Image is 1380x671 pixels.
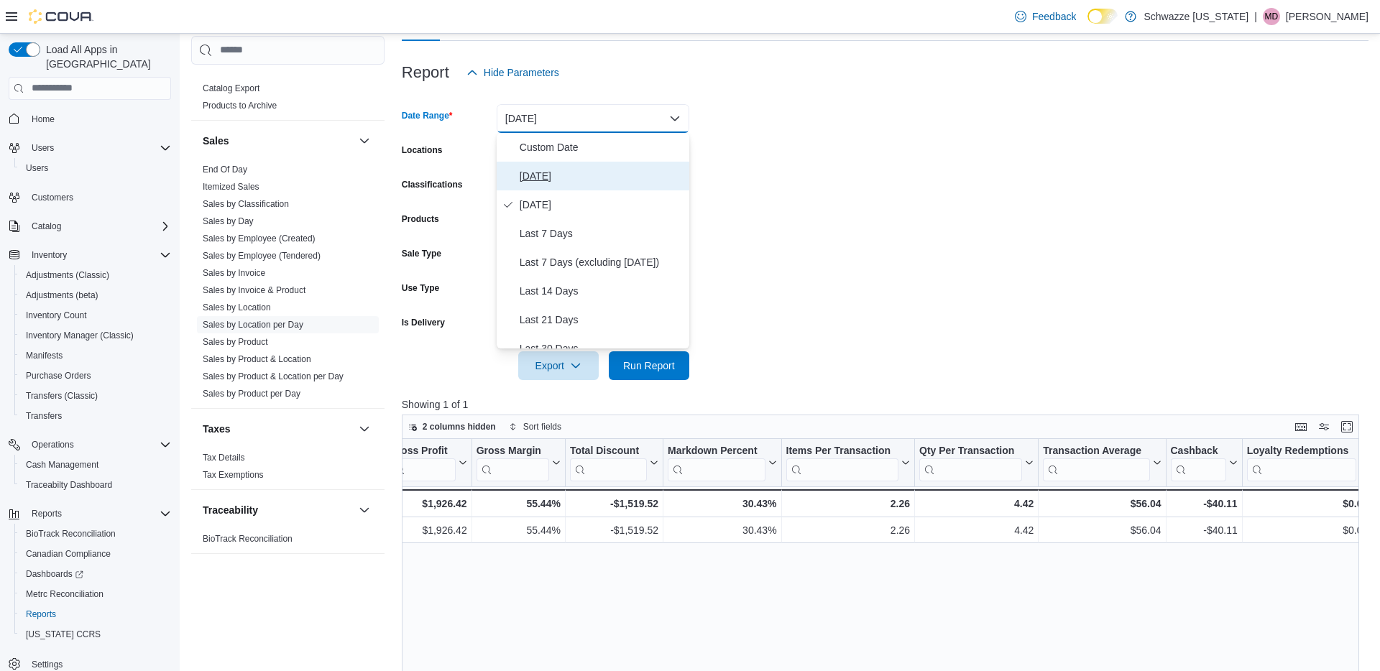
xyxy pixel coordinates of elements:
[402,179,463,190] label: Classifications
[203,233,316,244] a: Sales by Employee (Created)
[14,285,177,305] button: Adjustments (beta)
[26,218,67,235] button: Catalog
[26,608,56,620] span: Reports
[203,198,289,210] span: Sales by Classification
[203,320,303,330] a: Sales by Location per Day
[203,302,271,313] a: Sales by Location
[26,218,171,235] span: Catalog
[520,225,684,242] span: Last 7 Days
[1087,9,1118,24] input: Dark Mode
[14,386,177,406] button: Transfers (Classic)
[20,565,89,583] a: Dashboards
[668,444,765,458] div: Markdown Percent
[203,284,305,296] span: Sales by Invoice & Product
[1246,495,1368,512] div: $0.00
[919,495,1034,512] div: 4.42
[390,444,456,458] div: Gross Profit
[919,444,1022,458] div: Qty Per Transaction
[203,422,353,436] button: Taxes
[203,503,353,517] button: Traceability
[26,548,111,560] span: Canadian Compliance
[20,387,171,404] span: Transfers (Classic)
[203,216,254,226] a: Sales by Day
[14,475,177,495] button: Traceabilty Dashboard
[20,606,171,623] span: Reports
[786,495,910,512] div: 2.26
[203,164,247,175] span: End Of Day
[20,387,103,404] a: Transfers (Classic)
[390,444,456,481] div: Gross Profit
[40,42,171,71] span: Load All Apps in [GEOGRAPHIC_DATA]
[20,586,109,603] a: Metrc Reconciliation
[20,267,171,284] span: Adjustments (Classic)
[26,246,171,264] span: Inventory
[1246,444,1356,481] div: Loyalty Redemptions
[26,189,79,206] a: Customers
[14,406,177,426] button: Transfers
[1170,444,1225,481] div: Cashback
[20,367,171,384] span: Purchase Orders
[570,444,647,458] div: Total Discount
[520,167,684,185] span: [DATE]
[32,439,74,450] span: Operations
[1043,495,1161,512] div: $56.04
[523,421,561,432] span: Sort fields
[20,476,118,494] a: Traceabilty Dashboard
[32,659,63,670] span: Settings
[203,336,268,348] span: Sales by Product
[402,213,439,225] label: Products
[20,476,171,494] span: Traceabilty Dashboard
[20,367,97,384] a: Purchase Orders
[203,134,229,148] h3: Sales
[14,584,177,604] button: Metrc Reconciliation
[203,353,311,365] span: Sales by Product & Location
[26,310,87,321] span: Inventory Count
[20,327,171,344] span: Inventory Manager (Classic)
[3,138,177,158] button: Users
[20,407,68,425] a: Transfers
[14,305,177,325] button: Inventory Count
[191,80,385,120] div: Products
[20,565,171,583] span: Dashboards
[20,626,171,643] span: Washington CCRS
[477,522,561,539] div: 55.44%
[1286,8,1368,25] p: [PERSON_NAME]
[203,285,305,295] a: Sales by Invoice & Product
[570,495,658,512] div: -$1,519.52
[356,501,373,519] button: Traceability
[520,196,684,213] span: [DATE]
[520,340,684,357] span: Last 30 Days
[1315,418,1333,435] button: Display options
[26,139,60,157] button: Users
[20,287,104,304] a: Adjustments (beta)
[390,444,467,481] button: Gross Profit
[570,444,658,481] button: Total Discount
[203,83,259,93] a: Catalog Export
[484,65,559,80] span: Hide Parameters
[1246,444,1368,481] button: Loyalty Redemptions
[402,110,453,121] label: Date Range
[26,370,91,381] span: Purchase Orders
[527,351,590,380] span: Export
[203,216,254,227] span: Sales by Day
[203,101,277,111] a: Products to Archive
[203,533,293,545] span: BioTrack Reconciliation
[14,524,177,544] button: BioTrack Reconciliation
[1254,8,1257,25] p: |
[20,407,171,425] span: Transfers
[203,250,321,262] span: Sales by Employee (Tendered)
[20,545,116,563] a: Canadian Compliance
[203,182,259,192] a: Itemized Sales
[1265,8,1279,25] span: MD
[32,508,62,519] span: Reports
[503,418,567,435] button: Sort fields
[3,245,177,265] button: Inventory
[26,505,171,522] span: Reports
[786,444,898,458] div: Items Per Transaction
[919,444,1022,481] div: Qty Per Transaction
[423,421,496,432] span: 2 columns hidden
[14,544,177,564] button: Canadian Compliance
[14,366,177,386] button: Purchase Orders
[26,528,116,540] span: BioTrack Reconciliation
